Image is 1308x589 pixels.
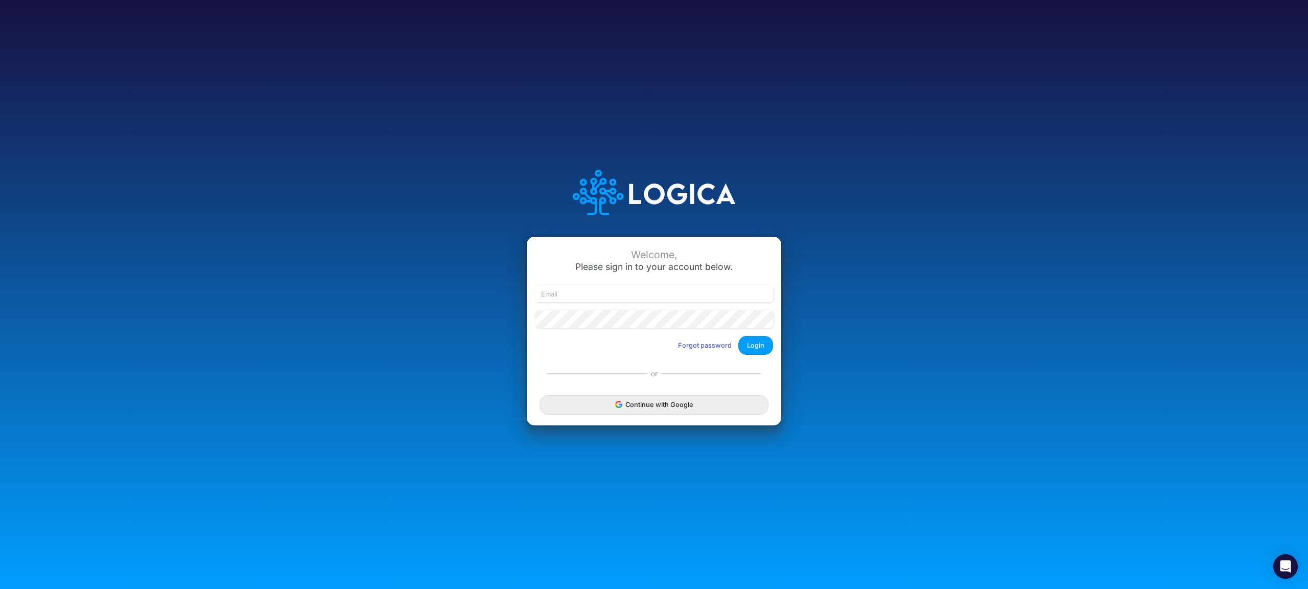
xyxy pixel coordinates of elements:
[1273,554,1298,579] div: Open Intercom Messenger
[738,336,773,355] button: Login
[540,395,768,414] button: Continue with Google
[535,285,773,303] input: Email
[671,337,738,354] button: Forgot password
[575,261,733,272] span: Please sign in to your account below.
[535,249,773,261] div: Welcome,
